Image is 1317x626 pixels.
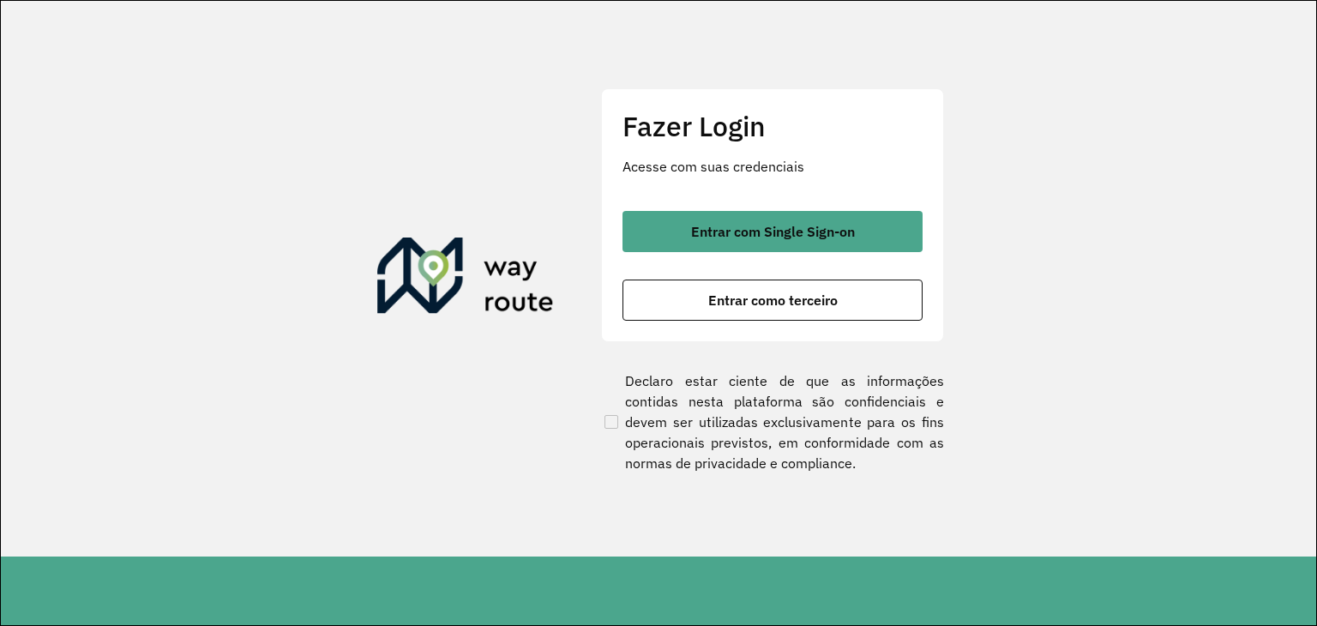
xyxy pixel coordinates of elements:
label: Declaro estar ciente de que as informações contidas nesta plataforma são confidenciais e devem se... [601,370,944,473]
h2: Fazer Login [622,110,923,142]
img: Roteirizador AmbevTech [377,238,554,320]
span: Entrar como terceiro [708,293,838,307]
p: Acesse com suas credenciais [622,156,923,177]
button: button [622,280,923,321]
span: Entrar com Single Sign-on [691,225,855,238]
button: button [622,211,923,252]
